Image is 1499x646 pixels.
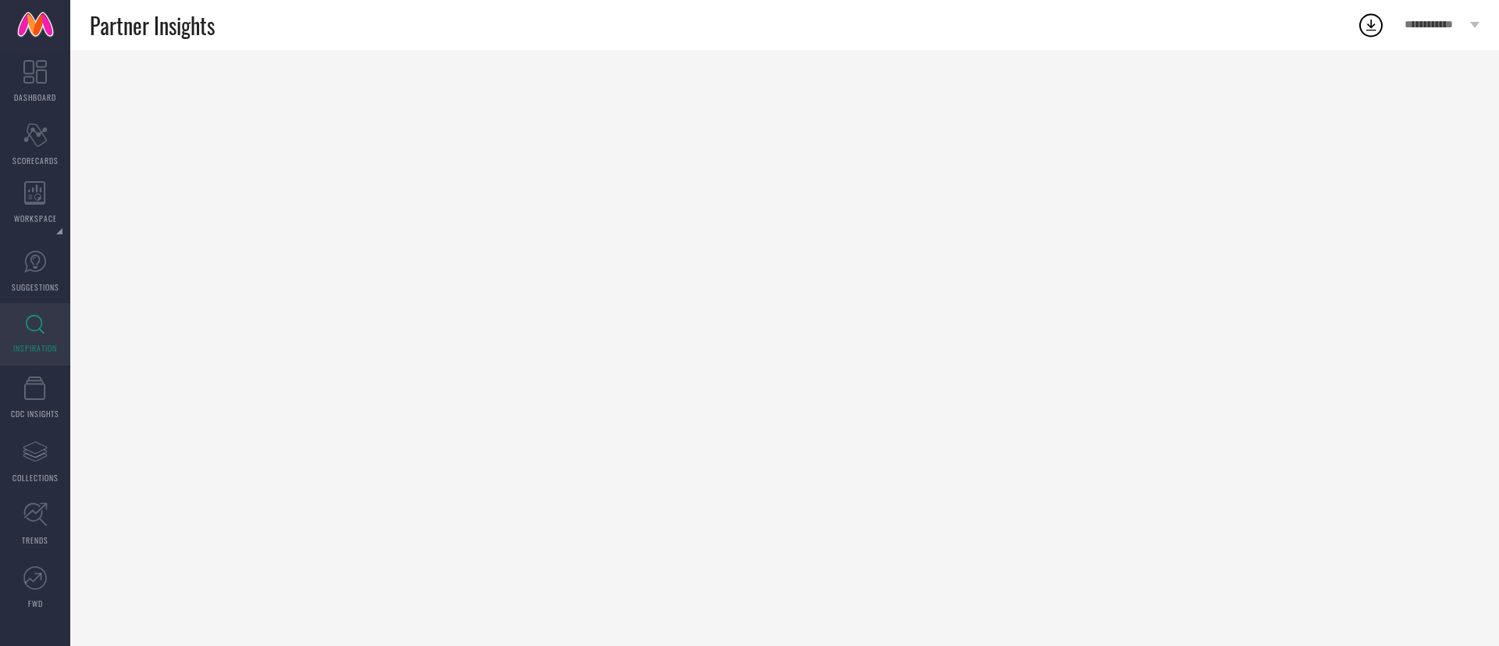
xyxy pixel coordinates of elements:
[12,155,59,166] span: SCORECARDS
[14,212,57,224] span: WORKSPACE
[14,91,56,103] span: DASHBOARD
[90,9,215,41] span: Partner Insights
[28,598,43,609] span: FWD
[22,534,48,546] span: TRENDS
[11,408,59,419] span: CDC INSIGHTS
[12,281,59,293] span: SUGGESTIONS
[13,342,57,354] span: INSPIRATION
[1357,11,1385,39] div: Open download list
[12,472,59,484] span: COLLECTIONS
